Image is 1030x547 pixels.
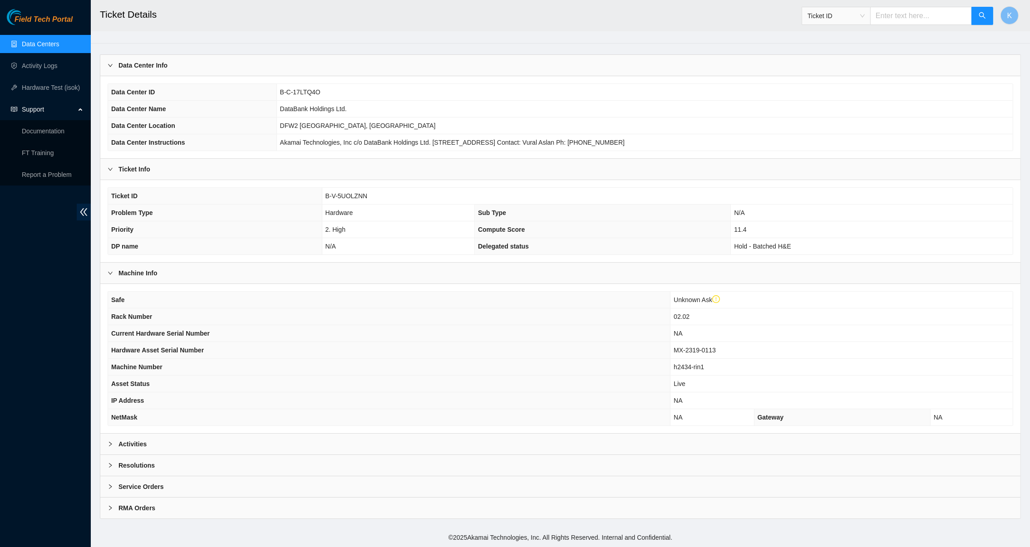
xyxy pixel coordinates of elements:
footer: © 2025 Akamai Technologies, Inc. All Rights Reserved. Internal and Confidential. [91,528,1030,547]
span: NA [674,330,682,337]
a: Akamai TechnologiesField Tech Portal [7,16,73,28]
b: Machine Info [118,268,158,278]
span: Support [22,100,75,118]
span: Priority [111,226,133,233]
span: Machine Number [111,363,163,371]
span: right [108,63,113,68]
a: Documentation [22,127,64,135]
span: IP Address [111,397,144,404]
span: Field Tech Portal [15,15,73,24]
div: Resolutions [100,455,1020,476]
span: DP name [111,243,138,250]
span: B-V-5UOLZNN [325,192,368,200]
span: read [11,106,17,112]
span: Ticket ID [808,9,865,23]
span: Hardware [325,209,353,216]
button: search [971,7,993,25]
a: Activity Logs [22,62,58,69]
span: Asset Status [111,380,150,387]
div: Activities [100,434,1020,454]
span: h2434-rin1 [674,363,704,371]
div: Service Orders [100,476,1020,497]
div: Machine Info [100,263,1020,283]
span: Rack Number [111,313,152,320]
span: right [108,166,113,172]
img: Akamai Technologies [7,9,46,25]
div: Data Center Info [100,55,1020,76]
span: MX-2319-0113 [674,347,716,354]
span: Safe [111,296,125,303]
span: Data Center Name [111,105,166,112]
span: Problem Type [111,209,153,216]
span: double-left [77,204,91,220]
span: Gateway [758,414,784,421]
span: right [108,441,113,447]
a: Hardware Test (isok) [22,84,80,91]
span: Compute Score [478,226,525,233]
b: RMA Orders [118,503,155,513]
b: Ticket Info [118,164,150,174]
b: Activities [118,439,147,449]
span: DFW2 [GEOGRAPHIC_DATA], [GEOGRAPHIC_DATA] [280,122,436,129]
span: NetMask [111,414,138,421]
b: Service Orders [118,482,164,492]
span: NA [674,414,682,421]
b: Resolutions [118,460,155,470]
span: Live [674,380,685,387]
p: Report a Problem [22,166,84,184]
span: search [979,12,986,20]
span: Delegated status [478,243,529,250]
a: FT Training [22,149,54,156]
span: Unknown Ask [674,296,720,303]
span: NA [674,397,682,404]
span: right [108,270,113,276]
span: Data Center ID [111,88,155,96]
span: Hold - Batched H&E [734,243,791,250]
span: N/A [734,209,744,216]
span: 02.02 [674,313,690,320]
span: right [108,463,113,468]
span: Data Center Instructions [111,139,185,146]
span: Sub Type [478,209,506,216]
input: Enter text here... [870,7,972,25]
b: Data Center Info [118,60,168,70]
span: Ticket ID [111,192,138,200]
span: B-C-17LTQ4O [280,88,320,96]
div: Ticket Info [100,159,1020,180]
span: NA [934,414,942,421]
span: right [108,505,113,511]
span: DataBank Holdings Ltd. [280,105,347,112]
a: Data Centers [22,40,59,48]
span: K [1007,10,1012,21]
div: RMA Orders [100,498,1020,518]
span: right [108,484,113,489]
span: Hardware Asset Serial Number [111,347,204,354]
span: 11.4 [734,226,746,233]
span: N/A [325,243,336,250]
span: exclamation-circle [712,295,720,303]
span: Current Hardware Serial Number [111,330,210,337]
button: K [1000,6,1019,24]
span: 2. High [325,226,345,233]
span: Data Center Location [111,122,175,129]
span: Akamai Technologies, Inc c/o DataBank Holdings Ltd. [STREET_ADDRESS] Contact: Vural Aslan Ph: [PH... [280,139,625,146]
